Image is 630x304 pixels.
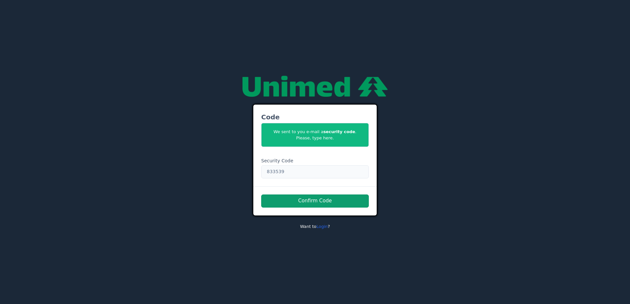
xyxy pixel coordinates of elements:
[261,194,369,208] button: Confirm Code
[261,157,293,164] label: Security Code
[261,112,369,122] h3: Code
[253,223,377,230] p: Want to ?
[324,129,355,134] b: security code
[261,123,369,147] span: We sent to you e-mail a . Please, type here.
[242,76,388,97] img: null
[261,165,369,178] input: 000000
[316,224,328,229] a: Login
